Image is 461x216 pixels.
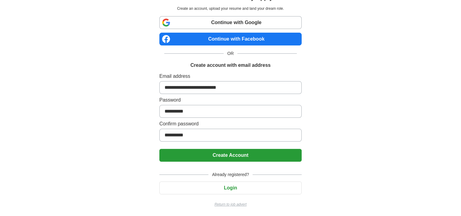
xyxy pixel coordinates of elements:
[159,96,302,104] label: Password
[190,62,271,69] h1: Create account with email address
[159,73,302,80] label: Email address
[159,33,302,45] a: Continue with Facebook
[224,50,237,57] span: OR
[159,120,302,128] label: Confirm password
[161,6,300,11] p: Create an account, upload your resume and land your dream role.
[208,171,253,178] span: Already registered?
[159,185,302,190] a: Login
[159,182,302,194] button: Login
[159,16,302,29] a: Continue with Google
[159,202,302,207] a: Return to job advert
[159,149,302,162] button: Create Account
